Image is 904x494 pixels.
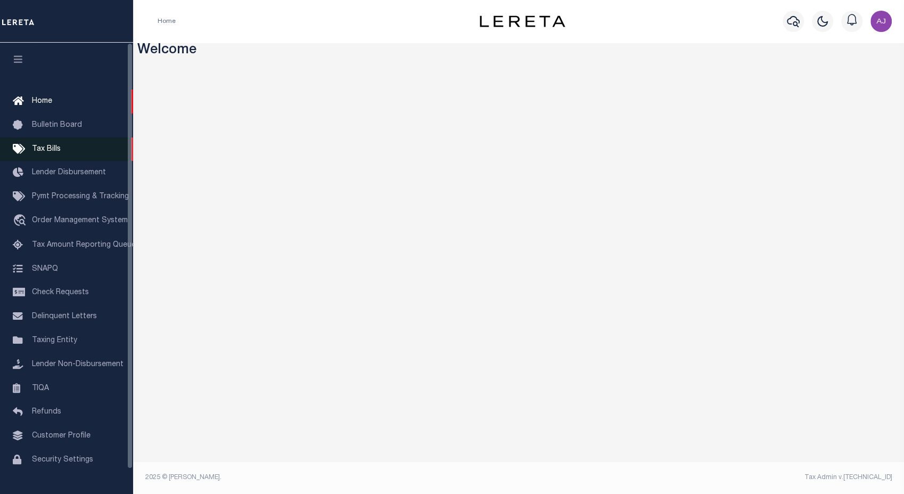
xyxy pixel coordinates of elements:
i: travel_explore [13,214,30,228]
span: Pymt Processing & Tracking [32,193,129,200]
span: SNAPQ [32,265,58,272]
img: svg+xml;base64,PHN2ZyB4bWxucz0iaHR0cDovL3d3dy53My5vcmcvMjAwMC9zdmciIHBvaW50ZXItZXZlbnRzPSJub25lIi... [870,11,892,32]
span: Tax Amount Reporting Queue [32,241,136,249]
span: TIQA [32,384,49,392]
span: Bulletin Board [32,122,82,129]
span: Lender Disbursement [32,169,106,176]
div: 2025 © [PERSON_NAME]. [137,473,519,482]
span: Taxing Entity [32,337,77,344]
span: Lender Non-Disbursement [32,361,124,368]
span: Security Settings [32,456,93,464]
span: Order Management System [32,217,128,224]
img: logo-dark.svg [480,15,565,27]
h3: Welcome [137,43,900,59]
span: Customer Profile [32,432,91,440]
span: Delinquent Letters [32,313,97,320]
div: Tax Admin v.[TECHNICAL_ID] [527,473,892,482]
span: Check Requests [32,289,89,296]
li: Home [158,17,176,26]
span: Home [32,98,52,105]
span: Refunds [32,408,61,416]
span: Tax Bills [32,145,61,153]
